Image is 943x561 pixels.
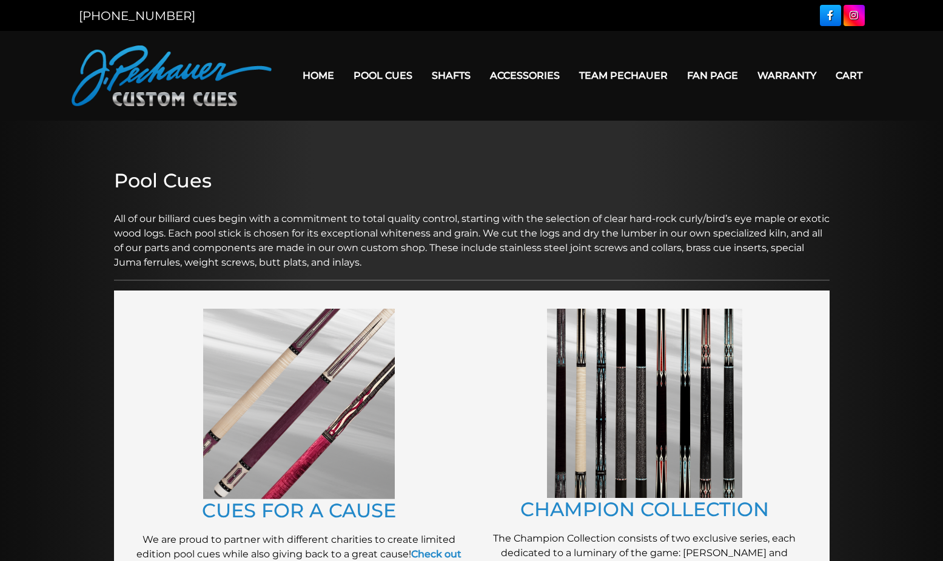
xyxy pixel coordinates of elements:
[202,499,396,522] a: CUES FOR A CAUSE
[520,497,769,521] a: CHAMPION COLLECTION
[748,60,826,91] a: Warranty
[826,60,872,91] a: Cart
[480,60,569,91] a: Accessories
[422,60,480,91] a: Shafts
[344,60,422,91] a: Pool Cues
[72,45,272,106] img: Pechauer Custom Cues
[677,60,748,91] a: Fan Page
[114,197,830,270] p: All of our billiard cues begin with a commitment to total quality control, starting with the sele...
[293,60,344,91] a: Home
[79,8,195,23] a: [PHONE_NUMBER]
[569,60,677,91] a: Team Pechauer
[114,169,830,192] h2: Pool Cues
